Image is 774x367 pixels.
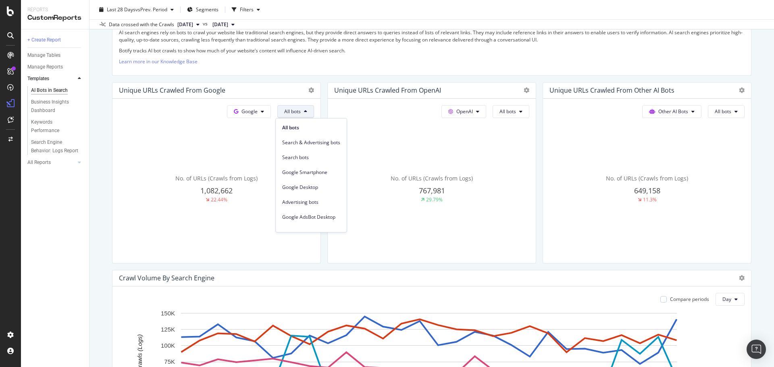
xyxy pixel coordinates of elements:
[708,105,745,118] button: All bots
[282,199,340,206] span: Advertising bots
[456,108,473,115] span: OpenAI
[119,58,198,65] a: Learn more in our Knowledge Base
[31,118,83,135] a: Keywords Performance
[200,186,233,195] span: 1,082,662
[161,326,175,333] text: 125K
[634,186,660,195] span: 649,158
[282,124,340,131] span: All bots
[441,105,486,118] button: OpenAI
[642,105,701,118] button: Other AI Bots
[241,108,258,115] span: Google
[643,196,657,203] div: 11.3%
[493,105,529,118] button: All bots
[27,75,49,83] div: Templates
[164,358,175,365] text: 75K
[203,20,209,27] span: vs
[549,86,674,94] div: Unique URLs Crawled from Other AI Bots
[670,296,709,303] div: Compare periods
[27,13,83,23] div: CustomReports
[31,118,76,135] div: Keywords Performance
[175,174,258,182] span: No. of URLs (Crawls from Logs)
[107,6,135,13] span: Last 28 Days
[716,293,745,306] button: Day
[282,184,340,191] span: Google Desktop
[27,158,75,167] a: All Reports
[27,36,61,44] div: + Create Report
[282,214,340,221] span: Google AdsBot Desktop
[196,6,218,13] span: Segments
[135,6,167,13] span: vs Prev. Period
[161,342,175,349] text: 100K
[499,108,516,115] span: All bots
[119,274,214,282] div: Crawl Volume By Search Engine
[31,86,83,95] a: AI Bots in Search
[31,98,83,115] a: Business Insights Dashboard
[184,3,222,16] button: Segments
[391,174,473,182] span: No. of URLs (Crawls from Logs)
[177,21,193,28] span: 2025 Sep. 29th
[715,108,731,115] span: All bots
[327,82,536,263] div: Unique URLs Crawled from OpenAIOpenAIAll botsNo. of URLs (Crawls from Logs)767,98129.79%
[109,21,174,28] div: Data crossed with the Crawls
[229,3,263,16] button: Filters
[27,36,83,44] a: + Create Report
[96,3,177,16] button: Last 28 DaysvsPrev. Period
[334,86,441,94] div: Unique URLs Crawled from OpenAI
[27,51,83,60] a: Manage Tables
[119,86,225,94] div: Unique URLs Crawled from Google
[282,154,340,161] span: Search bots
[282,169,340,176] span: Google Smartphone
[27,75,75,83] a: Templates
[212,21,228,28] span: 2025 Sep. 1st
[27,63,63,71] div: Manage Reports
[112,2,751,76] div: How AI search engines differ from traditional search enginesAI search engines rely on bots to cra...
[31,86,68,95] div: AI Bots in Search
[606,174,688,182] span: No. of URLs (Crawls from Logs)
[112,82,321,263] div: Unique URLs Crawled from GoogleGoogleAll botsNo. of URLs (Crawls from Logs)1,082,66222.44%
[722,296,731,303] span: Day
[284,108,301,115] span: All bots
[282,228,340,236] span: Google AdsBot Mobile
[31,98,77,115] div: Business Insights Dashboard
[282,139,340,146] span: Search & Advertising bots
[31,138,79,155] div: Search Engine Behavior: Logs Report
[27,51,60,60] div: Manage Tables
[174,20,203,29] button: [DATE]
[209,20,238,29] button: [DATE]
[426,196,443,203] div: 29.79%
[119,29,745,43] p: AI search engines rely on bots to crawl your website like traditional search engines, but they pr...
[211,196,227,203] div: 22.44%
[31,138,83,155] a: Search Engine Behavior: Logs Report
[227,105,271,118] button: Google
[277,105,314,118] button: All bots
[119,47,745,54] p: Botify tracks AI bot crawls to show how much of your website’s content will influence AI-driven s...
[419,186,445,195] span: 767,981
[161,310,175,317] text: 150K
[27,6,83,13] div: Reports
[27,63,83,71] a: Manage Reports
[658,108,688,115] span: Other AI Bots
[543,82,751,263] div: Unique URLs Crawled from Other AI BotsOther AI BotsAll botsNo. of URLs (Crawls from Logs)649,1581...
[240,6,254,13] div: Filters
[27,158,51,167] div: All Reports
[747,340,766,359] div: Open Intercom Messenger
